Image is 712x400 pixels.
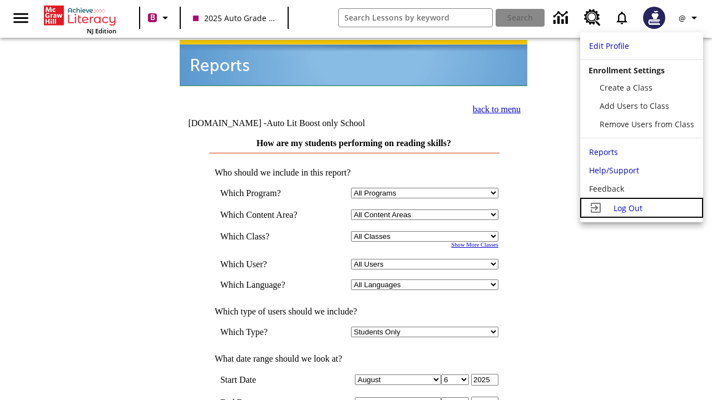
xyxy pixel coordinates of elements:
[600,119,694,129] span: Remove Users from Class
[614,203,642,213] span: Log Out
[589,147,618,157] span: Reports
[589,41,629,51] span: Edit Profile
[600,101,669,111] span: Add Users to Class
[600,82,652,93] span: Create a Class
[589,65,665,76] span: Enrollment Settings
[589,183,624,194] span: Feedback
[589,165,639,176] span: Help/Support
